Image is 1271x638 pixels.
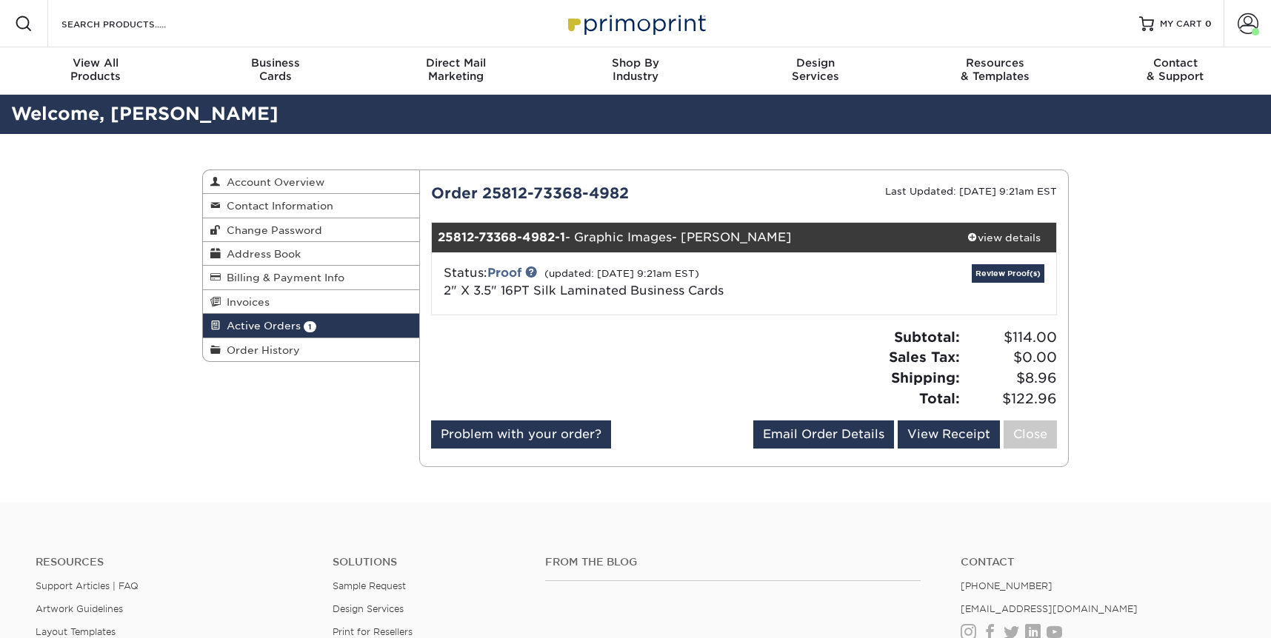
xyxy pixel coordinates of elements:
span: Account Overview [221,176,324,188]
div: Order 25812-73368-4982 [420,182,744,204]
div: Cards [186,56,366,83]
span: Contact [1085,56,1265,70]
a: Problem with your order? [431,420,611,449]
a: DesignServices [725,47,905,95]
div: Industry [546,56,726,83]
span: Direct Mail [366,56,546,70]
a: Shop ByIndustry [546,47,726,95]
span: Order History [221,344,300,356]
small: Last Updated: [DATE] 9:21am EST [885,186,1057,197]
a: Close [1004,420,1057,449]
strong: 25812-73368-4982-1 [438,230,565,244]
span: Invoices [221,296,270,308]
span: $0.00 [964,347,1057,368]
a: view details [952,223,1056,252]
strong: Subtotal: [894,329,960,345]
span: Resources [905,56,1085,70]
h4: Solutions [333,556,522,568]
h4: Resources [36,556,310,568]
span: $122.96 [964,389,1057,409]
a: Support Articles | FAQ [36,580,139,591]
a: Billing & Payment Info [203,266,419,289]
a: Address Book [203,242,419,266]
div: Products [6,56,186,83]
span: Business [186,56,366,70]
a: Order History [203,338,419,361]
div: & Templates [905,56,1085,83]
a: Design Services [333,603,404,614]
span: Change Password [221,224,322,236]
a: Active Orders 1 [203,314,419,338]
span: 1 [304,321,316,332]
a: [PHONE_NUMBER] [961,580,1053,591]
a: Contact [961,556,1235,568]
a: Contact& Support [1085,47,1265,95]
div: Services [725,56,905,83]
a: Print for Resellers [333,626,413,637]
span: View All [6,56,186,70]
h4: From the Blog [545,556,921,568]
span: $114.00 [964,327,1057,348]
div: - Graphic Images- [PERSON_NAME] [432,223,953,252]
div: Status: [433,264,848,300]
span: Contact Information [221,200,333,212]
strong: Total: [919,390,960,406]
a: Review Proof(s) [972,264,1044,283]
a: Email Order Details [753,420,894,449]
a: 2" X 3.5" 16PT Silk Laminated Business Cards [444,283,724,298]
span: MY CART [1160,18,1202,30]
a: Account Overview [203,170,419,194]
a: Layout Templates [36,626,116,637]
span: Design [725,56,905,70]
a: Proof [487,266,521,280]
a: Change Password [203,218,419,242]
a: [EMAIL_ADDRESS][DOMAIN_NAME] [961,603,1138,614]
span: 0 [1205,19,1212,29]
input: SEARCH PRODUCTS..... [60,15,204,33]
span: Address Book [221,248,301,260]
span: Shop By [546,56,726,70]
a: Direct MailMarketing [366,47,546,95]
span: Active Orders [221,320,301,332]
a: Artwork Guidelines [36,603,123,614]
div: Marketing [366,56,546,83]
strong: Shipping: [891,369,960,386]
a: Invoices [203,290,419,314]
a: Resources& Templates [905,47,1085,95]
a: Contact Information [203,194,419,218]
a: BusinessCards [186,47,366,95]
img: Primoprint [561,7,710,39]
a: View Receipt [898,420,1000,449]
small: (updated: [DATE] 9:21am EST) [544,268,699,279]
strong: Sales Tax: [889,349,960,365]
a: View AllProducts [6,47,186,95]
a: Sample Request [333,580,406,591]
div: & Support [1085,56,1265,83]
div: view details [952,230,1056,245]
span: Billing & Payment Info [221,272,344,283]
span: $8.96 [964,368,1057,389]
